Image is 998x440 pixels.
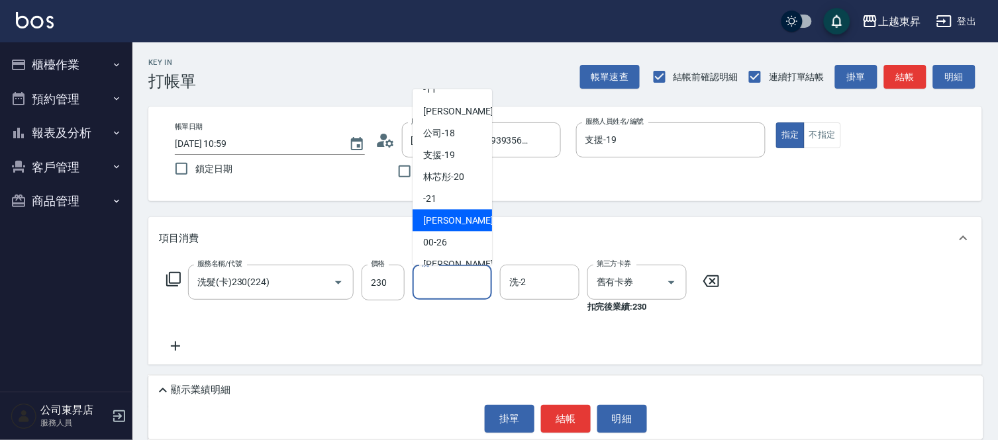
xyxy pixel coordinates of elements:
[423,192,436,206] span: -21
[423,83,436,97] span: -11
[195,162,232,176] span: 鎖定日期
[485,405,534,433] button: 掛單
[423,257,507,271] span: [PERSON_NAME] -55
[423,170,464,184] span: 林芯彤 -20
[5,184,127,218] button: 商品管理
[40,404,108,417] h5: 公司東昇店
[423,105,507,118] span: [PERSON_NAME] -14
[175,133,336,155] input: YYYY/MM/DD hh:mm
[423,236,447,249] span: 00 -26
[933,65,975,89] button: 明細
[661,272,682,293] button: Open
[674,70,738,84] span: 結帳前確認明細
[597,259,631,269] label: 第三方卡券
[878,13,921,30] div: 上越東昇
[371,259,385,269] label: 價格
[423,126,455,140] span: 公司 -18
[40,417,108,429] p: 服務人員
[148,375,982,407] div: 店販銷售
[585,116,644,126] label: 服務人員姓名/編號
[5,150,127,185] button: 客戶管理
[597,405,647,433] button: 明細
[580,65,640,89] button: 帳單速查
[884,65,926,89] button: 結帳
[587,300,695,314] p: 扣完後業績: 230
[148,58,196,67] h2: Key In
[776,122,805,148] button: 指定
[931,9,982,34] button: 登出
[11,403,37,429] img: Person
[328,272,349,293] button: Open
[159,232,199,245] p: 項目消費
[5,82,127,116] button: 預約管理
[5,116,127,150] button: 報表及分析
[171,383,230,397] p: 顯示業績明細
[857,8,926,35] button: 上越東昇
[824,8,850,34] button: save
[411,116,487,126] label: 顧客姓名/手機號碼/編號
[175,122,203,132] label: 帳單日期
[148,217,982,259] div: 項目消費
[423,214,507,228] span: [PERSON_NAME] -22
[769,70,824,84] span: 連續打單結帳
[541,405,591,433] button: 結帳
[341,128,373,160] button: Choose date, selected date is 2025-10-05
[16,12,54,28] img: Logo
[423,148,455,162] span: 支援 -19
[148,72,196,91] h3: 打帳單
[5,48,127,82] button: 櫃檯作業
[197,259,242,269] label: 服務名稱/代號
[804,122,841,148] button: 不指定
[835,65,877,89] button: 掛單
